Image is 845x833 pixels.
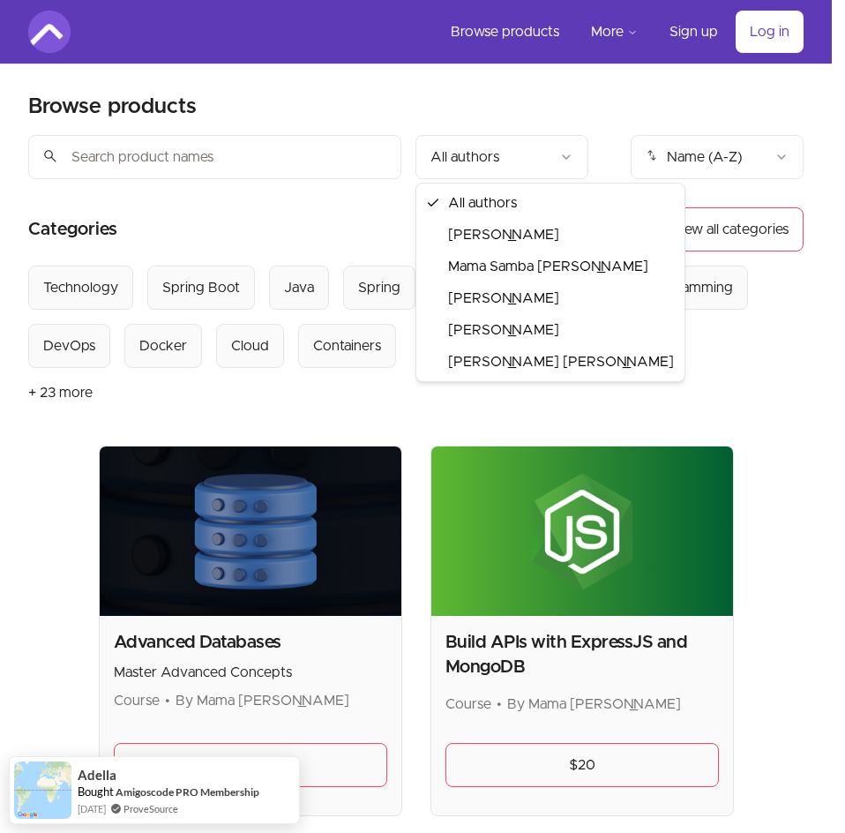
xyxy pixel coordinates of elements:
span: [PERSON_NAME] [PERSON_NAME] [448,355,674,369]
span: Mama Samba [PERSON_NAME] [448,259,648,274]
span: All authors [448,196,517,210]
span: [PERSON_NAME] [448,228,559,242]
span: [PERSON_NAME] [448,323,559,337]
span: [PERSON_NAME] [448,291,559,305]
